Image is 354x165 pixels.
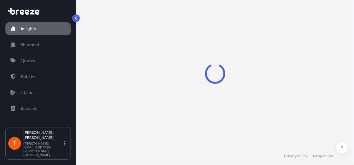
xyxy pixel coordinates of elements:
a: Policies [5,70,71,83]
a: Privacy Policy [284,154,307,159]
a: Terms of Use [312,154,334,159]
a: Invoices [5,102,71,115]
a: Shipments [5,38,71,51]
p: Policies [21,73,36,80]
p: [PERSON_NAME][EMAIL_ADDRESS][PERSON_NAME][DOMAIN_NAME] [24,141,63,157]
p: Claims [21,89,34,96]
p: Invoices [21,105,37,111]
p: [PERSON_NAME] [PERSON_NAME] [24,130,63,140]
a: Quotes [5,54,71,67]
p: Shipments [21,41,41,48]
a: Insights [5,22,71,35]
span: T [13,140,17,147]
a: Claims [5,86,71,99]
p: Quotes [21,57,35,64]
p: Insights [21,25,36,32]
